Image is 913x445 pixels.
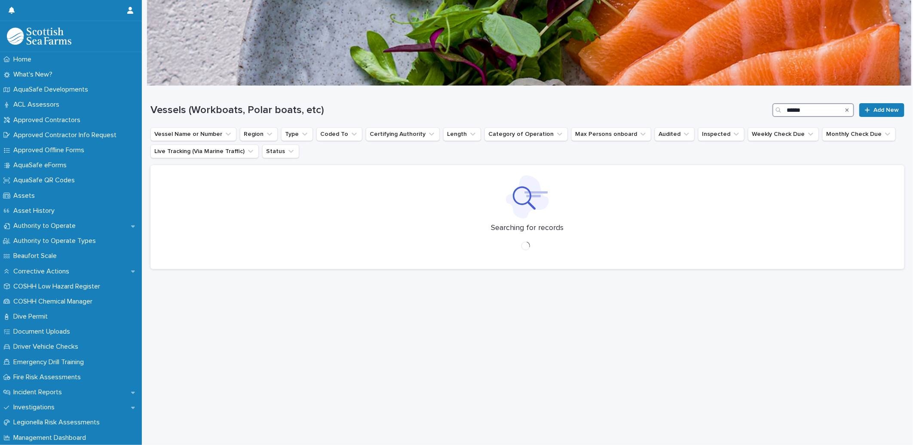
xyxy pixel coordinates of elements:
[150,144,259,158] button: Live Tracking (Via Marine Traffic)
[10,222,83,230] p: Authority to Operate
[10,267,76,276] p: Corrective Actions
[10,358,91,366] p: Emergency Drill Training
[655,127,695,141] button: Audited
[10,282,107,291] p: COSHH Low Hazard Register
[10,146,91,154] p: Approved Offline Forms
[571,127,651,141] button: Max Persons onboard
[366,127,440,141] button: Certifying Authority
[10,101,66,109] p: ACL Assessors
[10,252,64,260] p: Beaufort Scale
[491,224,564,233] p: Searching for records
[7,28,71,45] img: bPIBxiqnSb2ggTQWdOVV
[10,207,61,215] p: Asset History
[10,403,61,411] p: Investigations
[10,237,103,245] p: Authority to Operate Types
[772,103,854,117] input: Search
[484,127,568,141] button: Category of Operation
[748,127,819,141] button: Weekly Check Due
[150,104,769,117] h1: Vessels (Workboats, Polar boats, etc)
[10,434,93,442] p: Management Dashboard
[10,418,107,427] p: Legionella Risk Assessments
[262,144,299,158] button: Status
[10,55,38,64] p: Home
[10,388,69,396] p: Incident Reports
[10,71,59,79] p: What's New?
[10,192,42,200] p: Assets
[822,127,896,141] button: Monthly Check Due
[443,127,481,141] button: Length
[10,116,87,124] p: Approved Contractors
[10,373,88,381] p: Fire Risk Assessments
[873,107,899,113] span: Add New
[859,103,904,117] a: Add New
[10,298,99,306] p: COSHH Chemical Manager
[281,127,313,141] button: Type
[316,127,362,141] button: Coded To
[10,343,85,351] p: Driver Vehicle Checks
[150,127,236,141] button: Vessel Name or Number
[10,328,77,336] p: Document Uploads
[698,127,744,141] button: Inspected
[240,127,278,141] button: Region
[10,313,55,321] p: Dive Permit
[10,176,82,184] p: AquaSafe QR Codes
[10,161,74,169] p: AquaSafe eForms
[10,131,123,139] p: Approved Contractor Info Request
[10,86,95,94] p: AquaSafe Developments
